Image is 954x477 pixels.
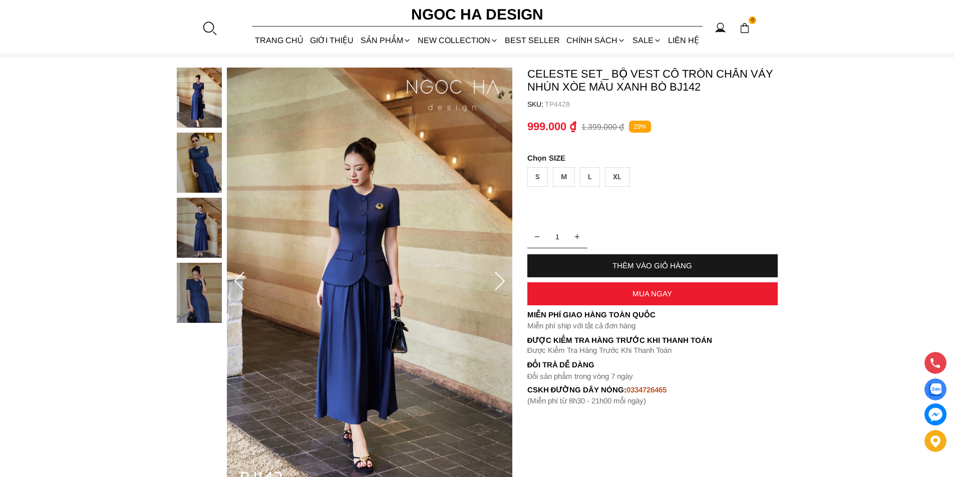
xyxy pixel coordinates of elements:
a: SALE [629,27,665,54]
a: NEW COLLECTION [414,27,501,54]
img: Celeste Set_ Bộ Vest Cổ Tròn Chân Váy Nhún Xòe Màu Xanh Bò BJ142_mini_1 [177,133,222,193]
a: messenger [924,403,946,425]
div: M [553,167,575,187]
a: GIỚI THIỆU [307,27,357,54]
div: MUA NGAY [527,289,778,298]
font: 0334726465 [626,385,667,394]
p: Celeste Set_ Bộ Vest Cổ Tròn Chân Váy Nhún Xòe Màu Xanh Bò BJ142 [527,68,778,94]
font: Miễn phí giao hàng toàn quốc [527,310,656,319]
p: Được Kiểm Tra Hàng Trước Khi Thanh Toán [527,336,778,345]
span: 0 [749,17,757,25]
div: S [527,167,548,187]
p: 999.000 ₫ [527,120,576,133]
img: Display image [929,383,941,396]
a: LIÊN HỆ [665,27,702,54]
img: Celeste Set_ Bộ Vest Cổ Tròn Chân Váy Nhún Xòe Màu Xanh Bò BJ142_mini_3 [177,263,222,323]
a: BEST SELLER [502,27,563,54]
div: THÊM VÀO GIỎ HÀNG [527,261,778,270]
p: Được Kiểm Tra Hàng Trước Khi Thanh Toán [527,346,778,355]
a: TRANG CHỦ [252,27,307,54]
input: Quantity input [527,227,587,247]
p: SIZE [527,154,778,162]
h6: SKU: [527,100,545,108]
img: Celeste Set_ Bộ Vest Cổ Tròn Chân Váy Nhún Xòe Màu Xanh Bò BJ142_mini_0 [177,68,222,128]
div: SẢN PHẨM [357,27,414,54]
div: L [580,167,600,187]
img: img-CART-ICON-ksit0nf1 [739,23,750,34]
font: (Miễn phí từ 8h30 - 21h00 mỗi ngày) [527,396,646,405]
p: 1.399.000 ₫ [581,122,624,132]
div: XL [605,167,629,187]
font: Đổi sản phẩm trong vòng 7 ngày [527,372,633,380]
img: Celeste Set_ Bộ Vest Cổ Tròn Chân Váy Nhún Xòe Màu Xanh Bò BJ142_mini_2 [177,198,222,258]
p: 29% [629,121,651,133]
font: Miễn phí ship với tất cả đơn hàng [527,321,635,330]
font: cskh đường dây nóng: [527,385,627,394]
h6: Đổi trả dễ dàng [527,360,778,369]
p: TP4428 [545,100,778,108]
div: Chính sách [563,27,629,54]
a: Display image [924,378,946,400]
a: Ngoc Ha Design [402,3,552,27]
